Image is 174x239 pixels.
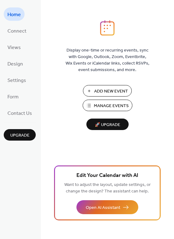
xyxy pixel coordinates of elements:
[7,92,19,102] span: Form
[4,40,25,54] a: Views
[4,90,22,103] a: Form
[7,76,26,85] span: Settings
[7,43,21,52] span: Views
[4,106,36,119] a: Contact Us
[90,121,125,129] span: 🚀 Upgrade
[83,100,132,111] button: Manage Events
[94,103,129,109] span: Manage Events
[4,7,25,21] a: Home
[100,20,114,36] img: logo_icon.svg
[86,205,120,211] span: Open AI Assistant
[94,88,128,95] span: Add New Event
[4,73,30,87] a: Settings
[4,57,27,70] a: Design
[83,85,132,97] button: Add New Event
[66,47,149,73] span: Display one-time or recurring events, sync with Google, Outlook, Zoom, Eventbrite, Wix Events or ...
[86,119,129,130] button: 🚀 Upgrade
[4,129,36,141] button: Upgrade
[7,109,32,118] span: Contact Us
[7,26,26,36] span: Connect
[10,132,30,139] span: Upgrade
[4,24,30,37] a: Connect
[64,181,151,196] span: Want to adjust the layout, update settings, or change the design? The assistant can help.
[7,10,21,20] span: Home
[7,59,23,69] span: Design
[76,171,138,180] span: Edit Your Calendar with AI
[76,200,138,214] button: Open AI Assistant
